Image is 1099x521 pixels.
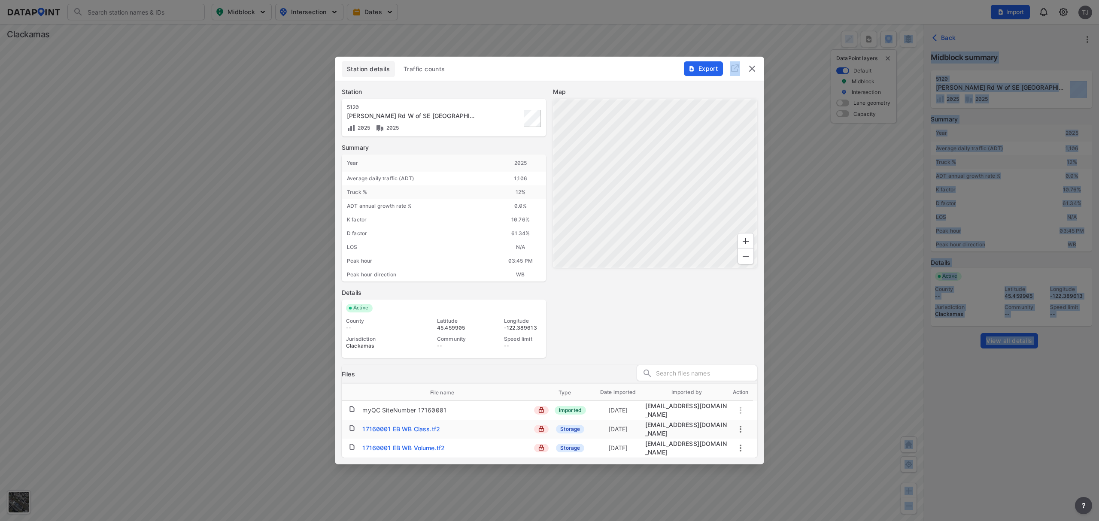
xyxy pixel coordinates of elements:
[730,63,740,73] img: full_screen.b7bf9a36.svg
[738,233,754,249] div: Zoom In
[728,384,753,401] th: Action
[495,172,546,185] div: 1,106
[342,370,355,379] h3: Files
[347,124,355,132] img: Volume count
[376,124,384,132] img: Vehicle class
[1075,497,1092,514] button: more
[350,304,373,312] span: Active
[346,324,408,331] div: --
[556,425,584,433] span: Storage
[591,440,645,456] td: [DATE]
[347,112,478,120] div: SE Rugg Rd W of SE 267th Ave
[684,61,723,76] button: Export
[747,64,757,74] button: delete
[688,65,695,72] img: File%20-%20Download.70cf71cd.svg
[347,104,478,111] div: 5120
[362,425,440,433] div: 17160001 EB WB Class.tf2
[342,172,495,185] div: Average daily traffic (ADT)
[342,288,546,297] label: Details
[495,213,546,227] div: 10.76%
[738,248,754,264] div: Zoom Out
[342,254,495,268] div: Peak hour
[342,199,495,213] div: ADT annual growth rate %
[384,124,399,131] span: 2025
[495,185,546,199] div: 12 %
[495,154,546,172] div: 2025
[355,124,370,131] span: 2025
[504,324,542,331] div: -122.389613
[656,367,757,380] input: Search files names
[362,444,445,452] div: 17160001 EB WB Volume.tf2
[553,88,757,96] label: Map
[645,439,729,457] div: adm_ckm@data-point.io
[735,424,746,434] button: more
[342,154,495,172] div: Year
[591,421,645,437] td: [DATE]
[342,88,546,96] label: Station
[342,185,495,199] div: Truck %
[342,240,495,254] div: LOS
[591,384,645,401] th: Date imported
[347,65,390,73] span: Station details
[437,318,475,324] div: Latitude
[645,384,729,401] th: Imported by
[342,227,495,240] div: D factor
[504,318,542,324] div: Longitude
[556,444,584,452] span: Storage
[735,443,746,453] button: more
[1080,500,1087,511] span: ?
[495,254,546,268] div: 03:45 PM
[342,213,495,227] div: K factor
[495,240,546,254] div: N/A
[559,389,582,397] span: Type
[437,324,475,331] div: 45.459905
[437,336,475,342] div: Community
[741,251,751,261] svg: Zoom Out
[645,402,729,419] div: migration@data-point.io
[504,336,542,342] div: Speed limit
[346,336,408,342] div: Jurisdiction
[591,402,645,418] td: [DATE]
[342,268,495,282] div: Peak hour direction
[741,236,751,246] svg: Zoom In
[362,406,446,415] div: myQC SiteNumber 17160001
[538,426,544,432] img: lock_close.8fab59a9.svg
[349,424,355,431] img: file.af1f9d02.svg
[689,64,717,73] span: Export
[342,143,546,152] label: Summary
[342,61,757,77] div: basic tabs example
[495,227,546,240] div: 61.34%
[495,199,546,213] div: 0.0 %
[538,407,544,413] img: lock_close.8fab59a9.svg
[555,406,586,415] span: Imported
[504,342,542,349] div: --
[349,406,355,412] img: file.af1f9d02.svg
[349,443,355,450] img: file.af1f9d02.svg
[430,389,465,397] span: File name
[346,318,408,324] div: County
[645,421,729,438] div: adm_ckm@data-point.io
[346,342,408,349] div: Clackamas
[404,65,445,73] span: Traffic counts
[538,445,544,451] img: lock_close.8fab59a9.svg
[495,268,546,282] div: WB
[747,64,757,74] img: close.efbf2170.svg
[437,342,475,349] div: --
